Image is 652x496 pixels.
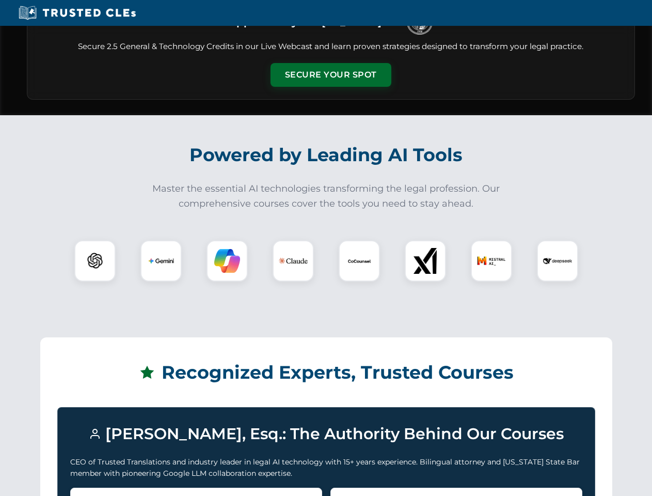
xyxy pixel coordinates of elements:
[146,181,507,211] p: Master the essential AI technologies transforming the legal profession. Our comprehensive courses...
[74,240,116,282] div: ChatGPT
[206,240,248,282] div: Copilot
[214,248,240,274] img: Copilot Logo
[477,246,506,275] img: Mistral AI Logo
[40,41,622,53] p: Secure 2.5 General & Technology Credits in our Live Webcast and learn proven strategies designed ...
[346,248,372,274] img: CoCounsel Logo
[80,246,110,276] img: ChatGPT Logo
[140,240,182,282] div: Gemini
[543,246,572,275] img: DeepSeek Logo
[273,240,314,282] div: Claude
[40,137,612,173] h2: Powered by Leading AI Tools
[339,240,380,282] div: CoCounsel
[57,354,595,391] h2: Recognized Experts, Trusted Courses
[471,240,512,282] div: Mistral AI
[70,456,582,479] p: CEO of Trusted Translations and industry leader in legal AI technology with 15+ years experience....
[537,240,578,282] div: DeepSeek
[412,248,438,274] img: xAI Logo
[279,246,308,275] img: Claude Logo
[271,63,391,87] button: Secure Your Spot
[405,240,446,282] div: xAI
[70,420,582,448] h3: [PERSON_NAME], Esq.: The Authority Behind Our Courses
[148,248,174,274] img: Gemini Logo
[15,5,139,21] img: Trusted CLEs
